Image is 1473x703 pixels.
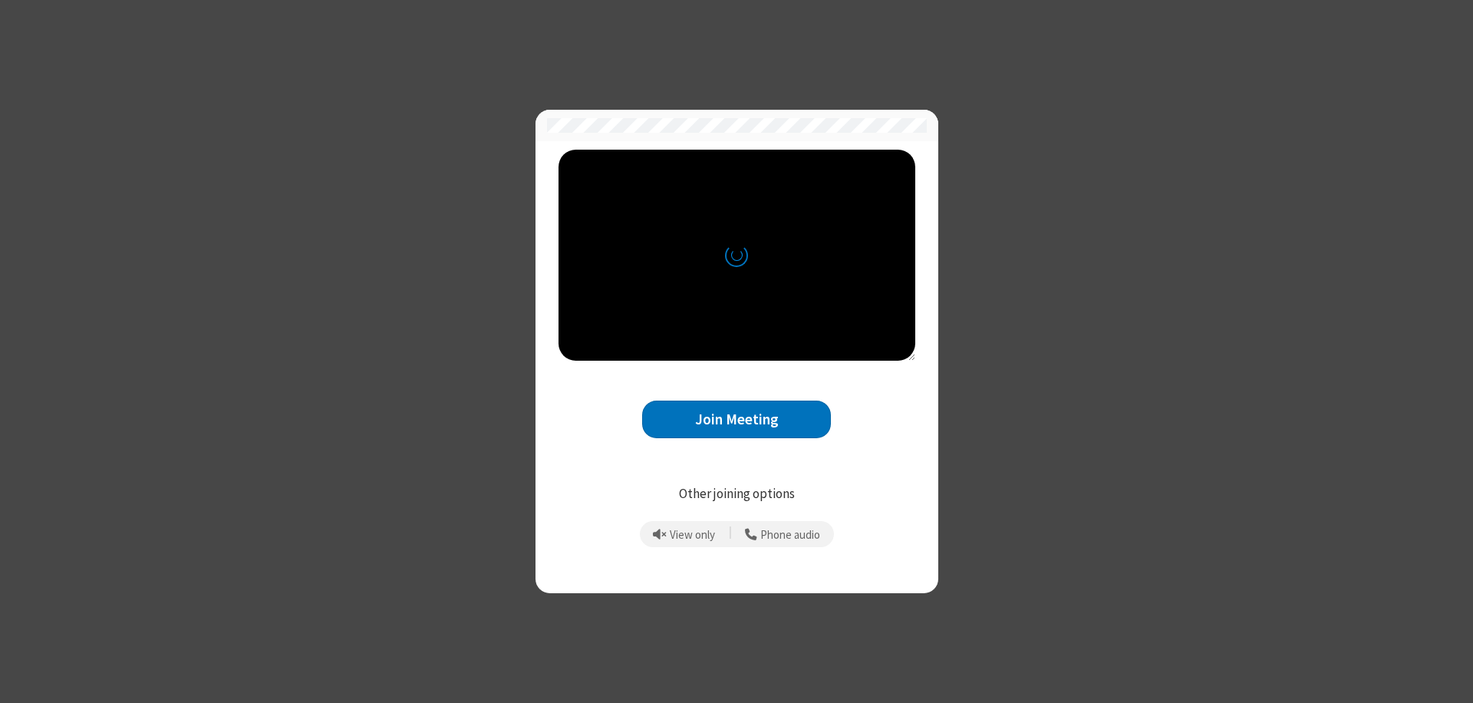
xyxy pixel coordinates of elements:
p: Other joining options [559,484,915,504]
button: Prevent echo when there is already an active mic and speaker in the room. [648,521,721,547]
span: | [729,523,732,545]
button: Join Meeting [642,401,831,438]
button: Use your phone for mic and speaker while you view the meeting on this device. [740,521,826,547]
span: View only [670,529,715,542]
span: Phone audio [760,529,820,542]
